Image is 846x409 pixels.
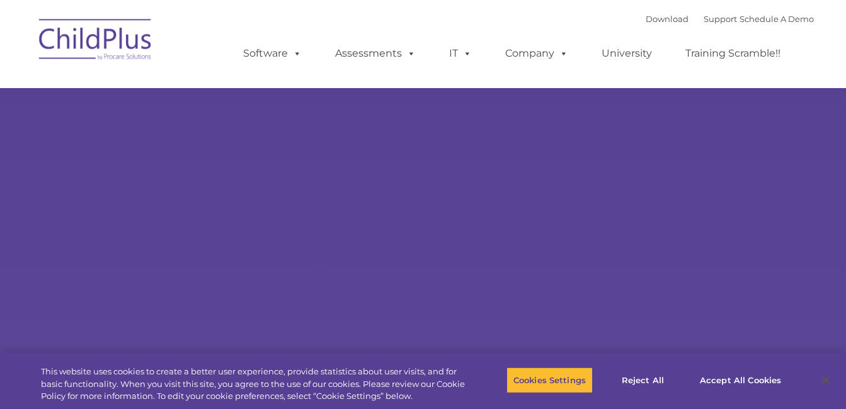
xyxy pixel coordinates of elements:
a: Training Scramble!! [673,41,793,66]
a: Company [493,41,581,66]
img: ChildPlus by Procare Solutions [33,10,159,73]
button: Cookies Settings [506,367,593,393]
button: Accept All Cookies [693,367,788,393]
button: Close [812,366,840,394]
div: This website uses cookies to create a better user experience, provide statistics about user visit... [41,366,466,403]
a: IT [437,41,484,66]
a: Software [231,41,314,66]
a: University [589,41,665,66]
a: Schedule A Demo [740,14,814,24]
font: | [646,14,814,24]
a: Download [646,14,689,24]
button: Reject All [603,367,682,393]
a: Support [704,14,737,24]
a: Assessments [323,41,428,66]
